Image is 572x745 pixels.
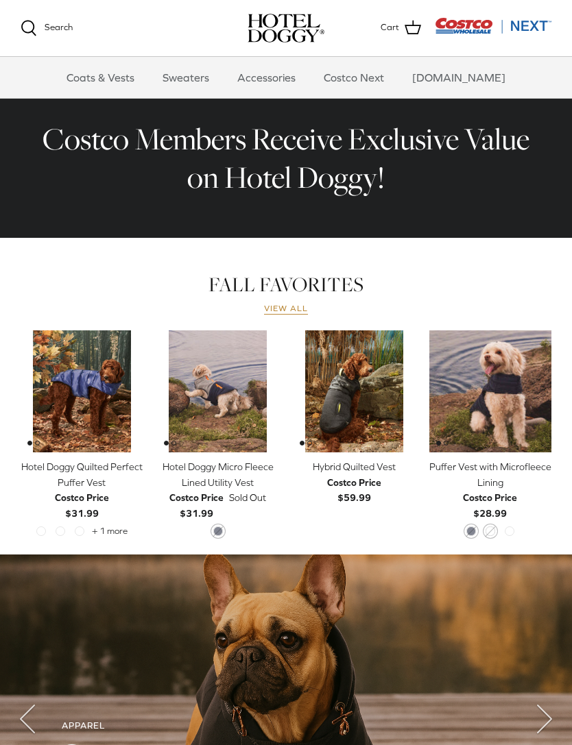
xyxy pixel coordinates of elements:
[21,459,143,521] a: Hotel Doggy Quilted Perfect Puffer Vest Costco Price$31.99
[327,475,381,503] b: $59.99
[463,490,517,518] b: $28.99
[225,57,308,98] a: Accessories
[463,490,517,505] div: Costco Price
[293,459,416,474] div: Hybrid Quilted Vest
[381,19,421,37] a: Cart
[429,459,552,490] div: Puffer Vest with Microfleece Lining
[435,17,551,34] img: Costco Next
[435,26,551,36] a: Visit Costco Next
[229,490,266,505] span: Sold Out
[157,459,280,490] div: Hotel Doggy Micro Fleece Lined Utility Vest
[150,57,222,98] a: Sweaters
[55,490,109,518] b: $31.99
[21,459,143,490] div: Hotel Doggy Quilted Perfect Puffer Vest
[32,120,540,197] h2: Costco Members Receive Exclusive Value on Hotel Doggy!
[429,459,552,521] a: Puffer Vest with Microfleece Lining Costco Price$28.99
[21,330,143,453] a: Hotel Doggy Quilted Perfect Puffer Vest
[429,330,552,453] a: Puffer Vest with Microfleece Lining
[45,22,73,32] span: Search
[208,271,364,298] a: FALL FAVORITES
[311,57,396,98] a: Costco Next
[157,459,280,521] a: Hotel Doggy Micro Fleece Lined Utility Vest Costco Price$31.99 Sold Out
[293,330,416,453] a: Hybrid Quilted Vest
[62,720,510,732] div: APPAREL
[400,57,518,98] a: [DOMAIN_NAME]
[169,490,224,518] b: $31.99
[248,14,324,42] img: hoteldoggycom
[293,459,416,505] a: Hybrid Quilted Vest Costco Price$59.99
[381,21,399,35] span: Cart
[327,475,381,490] div: Costco Price
[55,490,109,505] div: Costco Price
[21,20,73,36] a: Search
[54,57,147,98] a: Coats & Vests
[157,330,280,453] a: Hotel Doggy Micro Fleece Lined Utility Vest
[169,490,224,505] div: Costco Price
[248,14,324,42] a: hoteldoggy.com hoteldoggycom
[92,526,128,536] span: + 1 more
[264,304,308,315] a: View all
